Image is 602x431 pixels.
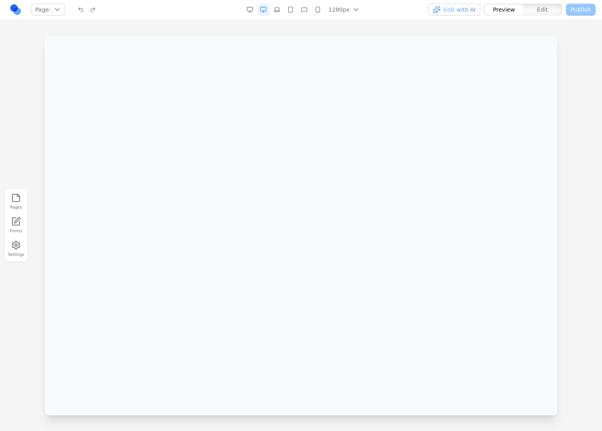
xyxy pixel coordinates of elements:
button: Settings [7,239,25,259]
button: 1280px [325,4,362,16]
button: Pages [7,191,25,212]
button: Desktop [257,4,269,16]
button: Tablet [285,4,297,16]
button: Mobile [312,4,324,16]
span: Edit with AI [444,6,476,14]
span: Edit [537,6,548,14]
button: Laptop [271,4,283,16]
button: Page: [31,4,65,16]
button: Mobile Landscape [298,4,310,16]
iframe: Preview [45,36,557,415]
a: Forms [7,215,25,236]
button: Desktop Wide [244,4,256,16]
span: Preview [493,6,515,14]
button: Edit with AI [428,4,480,16]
